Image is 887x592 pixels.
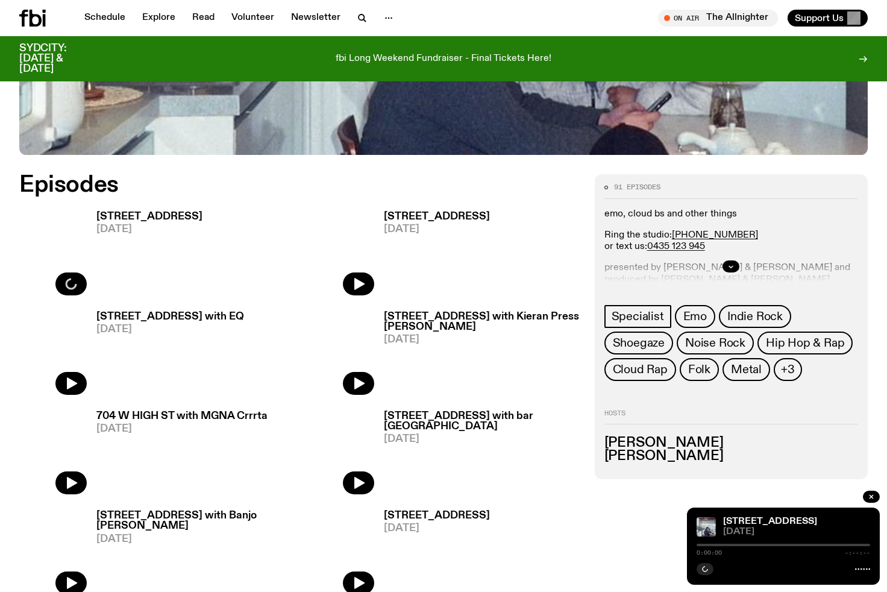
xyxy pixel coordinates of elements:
span: Shoegaze [613,336,665,350]
button: Support Us [788,10,868,27]
a: [STREET_ADDRESS][DATE] [87,212,202,295]
a: Folk [680,358,719,381]
span: [DATE] [96,224,202,235]
span: [DATE] [723,527,870,537]
a: Newsletter [284,10,348,27]
a: Specialist [604,305,671,328]
span: Metal [731,363,762,376]
span: Emo [683,310,707,323]
span: [DATE] [384,523,490,534]
a: [STREET_ADDRESS][DATE] [374,212,490,295]
span: Specialist [612,310,664,323]
span: [DATE] [384,335,580,345]
span: [DATE] [96,424,268,434]
span: +3 [781,363,795,376]
a: [STREET_ADDRESS] with bar [GEOGRAPHIC_DATA][DATE] [374,411,580,495]
a: Noise Rock [677,332,754,354]
p: Ring the studio: or text us: [604,230,858,253]
p: emo, cloud bs and other things [604,209,858,220]
span: Noise Rock [685,336,745,350]
span: Folk [688,363,710,376]
h3: [STREET_ADDRESS] with bar [GEOGRAPHIC_DATA] [384,411,580,432]
img: Pat sits at a dining table with his profile facing the camera. Rhea sits to his left facing the c... [697,517,716,537]
h3: [STREET_ADDRESS] [384,212,490,222]
span: Cloud Rap [613,363,668,376]
span: 91 episodes [614,184,660,191]
span: [DATE] [96,324,244,335]
a: [PHONE_NUMBER] [672,230,758,240]
a: [STREET_ADDRESS] with EQ[DATE] [87,312,244,395]
a: Shoegaze [604,332,673,354]
button: +3 [774,358,802,381]
a: Explore [135,10,183,27]
h3: [PERSON_NAME] [604,436,858,450]
a: Emo [675,305,715,328]
h3: [STREET_ADDRESS] with EQ [96,312,244,322]
span: [DATE] [384,434,580,444]
a: [STREET_ADDRESS] with Kieran Press [PERSON_NAME][DATE] [374,312,580,395]
span: 0:00:00 [697,550,722,556]
h3: SYDCITY: [DATE] & [DATE] [19,43,96,74]
button: On AirThe Allnighter [658,10,778,27]
a: Schedule [77,10,133,27]
a: Volunteer [224,10,281,27]
span: -:--:-- [845,550,870,556]
h3: [STREET_ADDRESS] with Banjo [PERSON_NAME] [96,511,292,531]
h3: [STREET_ADDRESS] [96,212,202,222]
span: [DATE] [384,224,490,235]
a: Metal [722,358,770,381]
a: 704 W HIGH ST with MGNA Crrrta[DATE] [87,411,268,495]
span: Hip Hop & Rap [766,336,844,350]
h3: [PERSON_NAME] [604,450,858,463]
span: Indie Rock [727,310,783,323]
a: 0435 123 945 [647,242,705,251]
a: [STREET_ADDRESS] [723,517,817,526]
h3: [STREET_ADDRESS] [384,511,490,521]
a: Cloud Rap [604,358,676,381]
h3: [STREET_ADDRESS] with Kieran Press [PERSON_NAME] [384,312,580,332]
a: Indie Rock [719,305,791,328]
a: Read [185,10,222,27]
h3: 704 W HIGH ST with MGNA Crrrta [96,411,268,421]
p: fbi Long Weekend Fundraiser - Final Tickets Here! [336,54,551,65]
h2: Hosts [604,410,858,424]
span: [DATE] [96,534,292,544]
span: Support Us [795,13,844,24]
h2: Episodes [19,174,580,196]
a: Hip Hop & Rap [757,332,853,354]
